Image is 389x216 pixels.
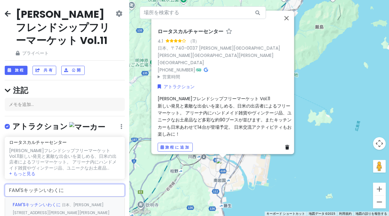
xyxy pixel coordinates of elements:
button: ズームイン [373,183,386,195]
font: 利用規約 [339,212,352,215]
button: 旅程に追加 [158,143,193,152]
font: FAM'Sキッチンいわくに [13,201,61,208]
font: メモを追加... [9,101,34,108]
font: 旅程 [15,68,25,73]
font: 地図データ ©2025 [309,212,335,215]
font: 公開 [72,68,82,73]
font: アトラクション [164,83,195,89]
font: 旅程に追加 [165,144,190,150]
font: [PERSON_NAME]フレンドシップフリーマーケット Vol.11 [9,147,112,159]
button: ズームアウト [373,196,386,208]
font: · [195,67,196,73]
a: 日本、〒740-0037 [PERSON_NAME][GEOGRAPHIC_DATA][PERSON_NAME][GEOGRAPHIC_DATA][PERSON_NAME][GEOGRAPHIC... [158,45,280,65]
font: 新しい発見と素敵な出会いを楽しめる、日米の出店者によるフリーマーケット。 アリーナ内にハンドメイド雑貨やヴィンテージ品、ユニークなお土産品など多彩な約90ブースが並びます。またキッチンカーも日米... [158,102,292,137]
font: 共有 [44,68,53,73]
a: 場所を削除 [285,144,292,151]
button: キーボード反対 [266,212,305,216]
button: 地図上にペグマンを落として、ストリートビューを開きます [373,160,386,173]
button: 旅程 [5,66,27,75]
font: ロータスカルチャーセンター [9,139,67,145]
a: スタープレイス [226,28,232,35]
font: + もっと見る [9,170,35,177]
font: プライベート [22,50,49,56]
font: [PERSON_NAME]フレンドシップフリーマーケット Vol.11 [158,95,270,102]
font: 4.1 [158,38,163,44]
button: 閉じる [279,10,294,26]
input: + 場所または住所を追加 [5,184,125,197]
font: 新しい発見と素敵な出会いを楽しめる、日米の出店者によるフリーマーケット。 アリーナ内にハンドメイド雑貨やヴィンテージ品、ユニークなお土産品... [9,153,117,171]
a: [PHONE_NUMBER] [158,66,195,73]
input: 場所を検索する [140,6,266,19]
i: トリップアドバイザー [196,67,201,72]
font: [PERSON_NAME]フレンドシップフリーマーケット Vol.11 [16,7,110,47]
button: 共有 [33,66,56,75]
summary: 営業時間 [158,73,292,80]
font: アトラクション [12,121,68,132]
button: 地図のカメラコントロール [373,137,386,150]
button: 公開 [61,66,84,75]
font: 営業時間 [162,73,180,80]
a: 利用規約（新しいタブで開きます） [339,212,352,215]
font: 注記 [13,85,28,96]
a: 地図の誤りを報告する [356,212,387,215]
a: Google マップでこの地域を開きます（新しいウィンドウが開きます） [131,208,152,216]
font: （11） [188,38,199,44]
a: アトラクション [158,83,195,90]
font: ロータスカルチャーセンター [158,28,223,35]
i: Googleマップ [204,67,208,72]
img: マーカー [69,122,105,132]
img: グーグル [131,208,152,216]
div: ロータスカルチャーセンター [216,158,230,172]
button: + もっと見る [9,171,35,176]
